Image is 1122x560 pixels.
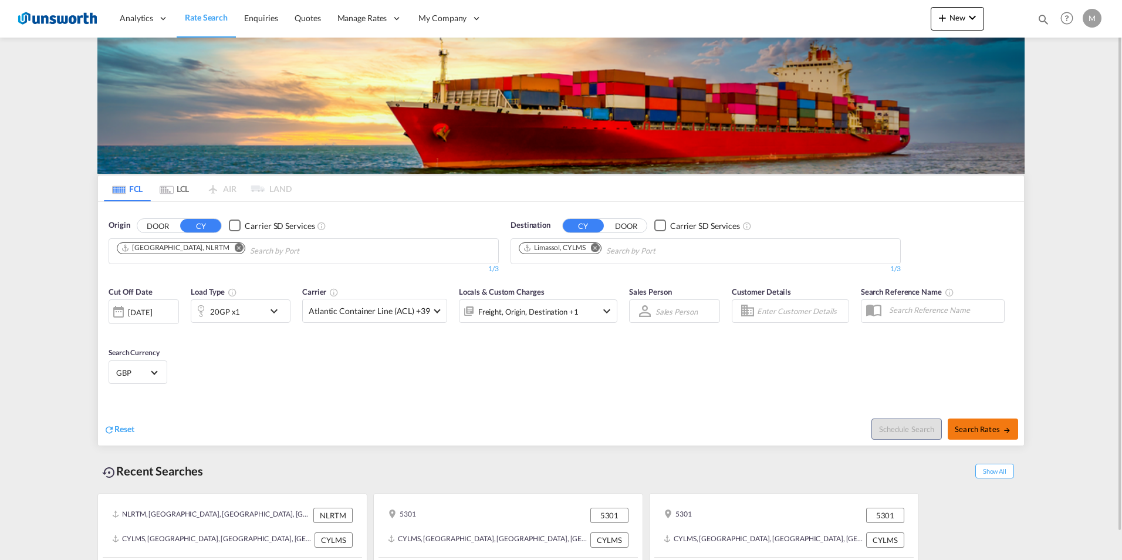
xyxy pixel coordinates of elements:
span: Reset [114,424,134,434]
div: M [1083,9,1101,28]
div: 1/3 [511,264,901,274]
input: Search Reference Name [883,301,1004,319]
div: CYLMS [590,532,628,548]
span: Customer Details [732,287,791,296]
span: My Company [418,12,467,24]
div: CYLMS [315,532,353,548]
button: Note: By default Schedule search will only considerorigin ports, destination ports and cut off da... [871,419,942,440]
md-datepicker: Select [109,323,117,339]
span: Sales Person [629,287,672,296]
div: [DATE] [109,299,179,324]
button: DOOR [606,219,647,232]
div: Help [1057,8,1083,29]
img: 3748d800213711f08852f18dcb6d8936.jpg [18,5,97,32]
md-icon: icon-magnify [1037,13,1050,26]
md-checkbox: Checkbox No Ink [654,220,740,232]
div: icon-magnify [1037,13,1050,31]
md-tab-item: LCL [151,176,198,201]
span: Rate Search [185,12,228,22]
md-icon: icon-chevron-down [600,304,614,318]
span: Search Currency [109,348,160,357]
md-icon: Your search will be saved by the below given name [945,288,954,297]
div: CYLMS, Limassol, Cyprus, Southern Europe, Europe [112,532,312,548]
md-chips-wrap: Chips container. Use arrow keys to select chips. [517,239,722,261]
div: Freight Origin Destination Factory Stuffing [478,303,579,320]
md-pagination-wrapper: Use the left and right arrow keys to navigate between tabs [104,176,292,201]
input: Chips input. [606,242,718,261]
span: Enquiries [244,13,278,23]
md-icon: The selected Trucker/Carrierwill be displayed in the rate results If the rates are from another f... [329,288,339,297]
div: Carrier SD Services [245,220,315,232]
span: Analytics [120,12,153,24]
div: Recent Searches [97,458,208,484]
input: Enter Customer Details [757,302,845,320]
md-icon: Unchecked: Search for CY (Container Yard) services for all selected carriers.Checked : Search for... [742,221,752,231]
div: 1/3 [109,264,499,274]
div: NLRTM [313,508,353,523]
div: NLRTM, Rotterdam, Netherlands, Western Europe, Europe [112,508,310,523]
div: 5301 [866,508,904,523]
input: Chips input. [250,242,361,261]
div: CYLMS, Limassol, Cyprus, Southern Europe, Europe [388,532,587,548]
span: Destination [511,220,550,231]
span: Load Type [191,287,237,296]
md-icon: icon-information-outline [228,288,237,297]
div: icon-refreshReset [104,423,134,436]
div: Press delete to remove this chip. [523,243,588,253]
md-icon: icon-arrow-right [1003,426,1011,434]
div: 5301 [388,508,416,523]
span: Help [1057,8,1077,28]
div: 20GP x1 [210,303,240,320]
md-icon: icon-refresh [104,424,114,435]
button: Remove [583,243,601,255]
span: Atlantic Container Line (ACL) +39 [309,305,430,317]
div: 20GP x1icon-chevron-down [191,299,290,323]
span: Manage Rates [337,12,387,24]
md-checkbox: Checkbox No Ink [229,220,315,232]
span: Search Rates [955,424,1011,434]
md-icon: icon-chevron-down [267,304,287,318]
span: Show All [975,464,1014,478]
button: CY [563,219,604,232]
div: Limassol, CYLMS [523,243,586,253]
span: New [935,13,979,22]
div: CYLMS, Limassol, Cyprus, Southern Europe, Europe [664,532,863,548]
span: Origin [109,220,130,231]
md-tab-item: FCL [104,176,151,201]
div: [DATE] [128,307,152,318]
span: Search Reference Name [861,287,954,296]
div: 5301 [590,508,628,523]
div: Freight Origin Destination Factory Stuffingicon-chevron-down [459,299,617,323]
img: LCL+%26+FCL+BACKGROUND.png [97,38,1025,174]
div: Carrier SD Services [670,220,740,232]
md-select: Select Currency: £ GBPUnited Kingdom Pound [115,364,161,381]
span: Cut Off Date [109,287,153,296]
md-select: Sales Person [654,303,699,320]
span: Quotes [295,13,320,23]
div: CYLMS [866,532,904,548]
span: GBP [116,367,149,378]
div: 5301 [664,508,692,523]
button: Search Ratesicon-arrow-right [948,419,1018,440]
div: OriginDOOR CY Checkbox No InkUnchecked: Search for CY (Container Yard) services for all selected ... [98,202,1024,446]
div: Press delete to remove this chip. [121,243,232,253]
md-icon: Unchecked: Search for CY (Container Yard) services for all selected carriers.Checked : Search for... [317,221,326,231]
md-icon: icon-chevron-down [965,11,979,25]
button: icon-plus 400-fgNewicon-chevron-down [931,7,984,31]
md-chips-wrap: Chips container. Use arrow keys to select chips. [115,239,366,261]
md-icon: icon-plus 400-fg [935,11,949,25]
div: Rotterdam, NLRTM [121,243,229,253]
span: Locals & Custom Charges [459,287,545,296]
button: DOOR [137,219,178,232]
button: Remove [227,243,245,255]
span: Carrier [302,287,339,296]
button: CY [180,219,221,232]
md-icon: icon-backup-restore [102,465,116,480]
